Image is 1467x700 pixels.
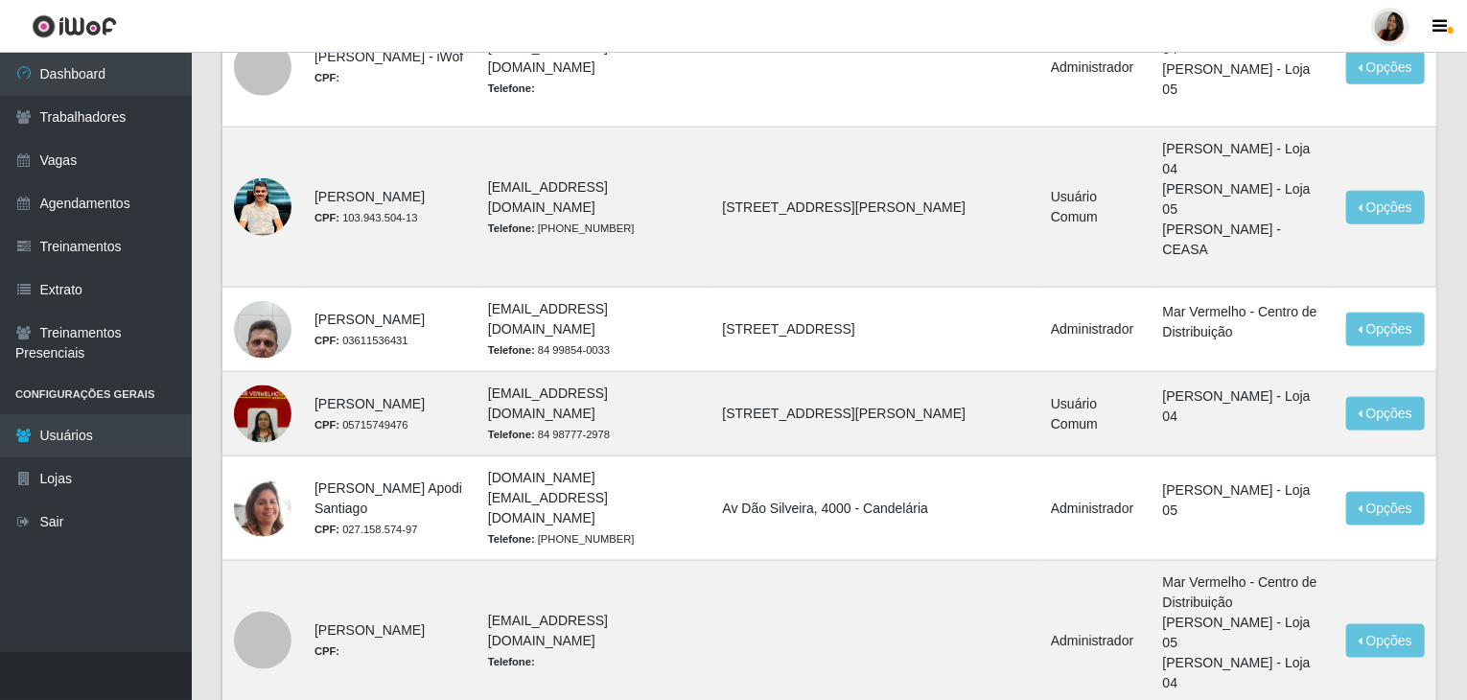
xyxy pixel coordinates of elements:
strong: Telefone: [488,656,535,667]
td: [PERSON_NAME] [303,128,477,288]
li: [PERSON_NAME] - Loja 05 [1163,480,1323,521]
li: [PERSON_NAME] - Loja 04 [1163,653,1323,693]
td: Usuário Comum [1039,128,1152,288]
strong: CPF: [314,72,339,83]
li: [PERSON_NAME] - Loja 04 [1163,139,1323,179]
strong: Telefone: [488,344,535,356]
small: 103.943.504-13 [314,212,418,223]
li: Mar Vermelho - Centro de Distribuição [1163,572,1323,613]
small: 84 99854-0033 [488,344,610,356]
strong: CPF: [314,212,339,223]
td: [STREET_ADDRESS] [711,288,1040,372]
td: [STREET_ADDRESS][PERSON_NAME] [711,128,1040,288]
td: [EMAIL_ADDRESS][DOMAIN_NAME] [477,128,711,288]
strong: CPF: [314,335,339,346]
strong: CPF: [314,645,339,657]
button: Opções [1346,51,1425,84]
small: 03611536431 [314,335,408,346]
td: Usuário Comum [1039,372,1152,456]
strong: Telefone: [488,82,535,94]
td: [EMAIL_ADDRESS][DOMAIN_NAME] [477,288,711,372]
strong: Telefone: [488,533,535,545]
small: [PHONE_NUMBER] [488,533,635,545]
strong: CPF: [314,524,339,535]
img: CoreUI Logo [32,14,117,38]
li: [PERSON_NAME] - Loja 04 [1163,386,1323,427]
small: 027.158.574-97 [314,524,418,535]
td: Administrador [1039,288,1152,372]
strong: Telefone: [488,429,535,440]
td: [EMAIL_ADDRESS][DOMAIN_NAME] [477,372,711,456]
button: Opções [1346,492,1425,525]
li: [PERSON_NAME] - CEASA [1163,220,1323,260]
small: [PHONE_NUMBER] [488,222,635,234]
td: [DOMAIN_NAME][EMAIL_ADDRESS][DOMAIN_NAME] [477,456,711,561]
small: 84 98777-2978 [488,429,610,440]
strong: Telefone: [488,222,535,234]
td: [PERSON_NAME] Apodi Santiago [303,456,477,561]
li: [PERSON_NAME] - Loja 05 [1163,613,1323,653]
td: [STREET_ADDRESS][PERSON_NAME] [711,372,1040,456]
li: Mar Vermelho - Centro de Distribuição [1163,302,1323,342]
td: Administrador [1039,456,1152,561]
button: Opções [1346,313,1425,346]
small: 05715749476 [314,419,408,431]
button: Opções [1346,191,1425,224]
li: [PERSON_NAME] - Loja 05 [1163,179,1323,220]
button: Opções [1346,397,1425,431]
td: [PERSON_NAME] [303,372,477,456]
td: Administrador [1039,8,1152,128]
button: Opções [1346,624,1425,658]
td: [PERSON_NAME] - iWof [303,8,477,128]
td: Av Dão Silveira, 4000 - Candelária [711,456,1040,561]
li: [PERSON_NAME] - Loja 05 [1163,59,1323,100]
strong: CPF: [314,419,339,431]
td: [PERSON_NAME] [303,288,477,372]
td: [EMAIL_ADDRESS][DOMAIN_NAME] [477,8,711,128]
